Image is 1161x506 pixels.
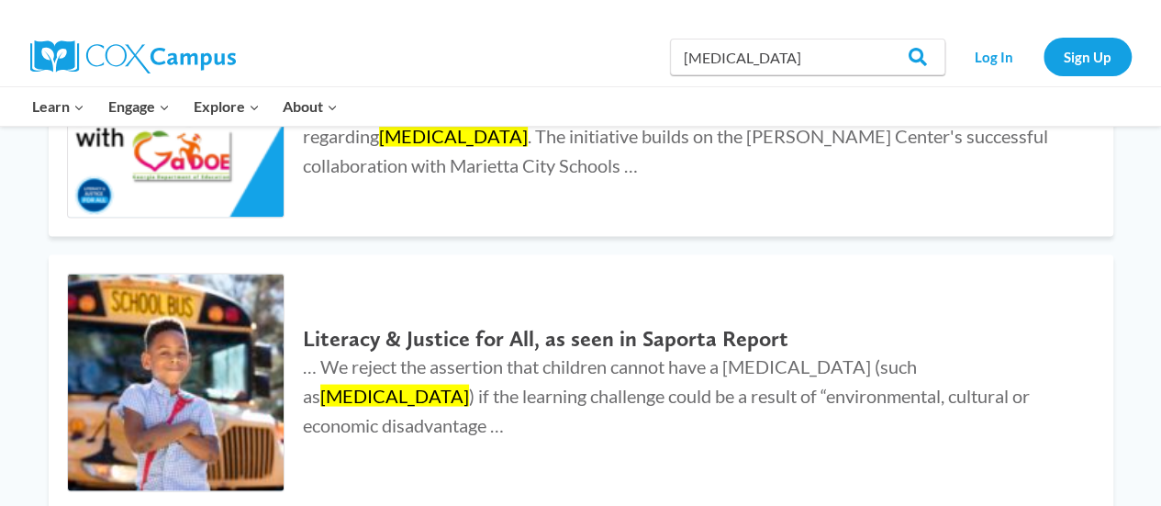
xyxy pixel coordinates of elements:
img: Literacy & Justice for All, as seen in Saporta Report [68,275,285,491]
a: Log In [954,38,1034,75]
button: Child menu of Engage [96,87,182,126]
h2: Literacy & Justice for All, as seen in Saporta Report [303,326,1076,353]
span: … is aligned to both HB 538, the [US_STATE] Early Literacy Act, and SB 48 regarding . The initiat... [303,96,1048,176]
nav: Primary Navigation [21,87,350,126]
a: Sign Up [1044,38,1132,75]
img: Cox Campus [30,40,236,73]
button: Child menu of About [271,87,350,126]
span: … We reject the assertion that children cannot have a [MEDICAL_DATA] (such as ) if the learning c... [303,355,1030,436]
button: Child menu of Learn [21,87,97,126]
mark: [MEDICAL_DATA] [379,125,528,147]
mark: [MEDICAL_DATA] [320,385,469,407]
button: Child menu of Explore [182,87,272,126]
input: Search Cox Campus [670,39,945,75]
nav: Secondary Navigation [954,38,1132,75]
